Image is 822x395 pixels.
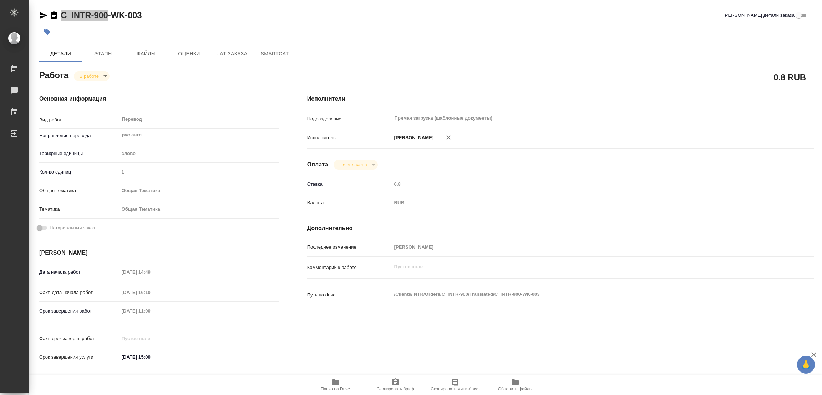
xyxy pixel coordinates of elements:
[365,375,425,395] button: Скопировать бриф
[800,357,812,372] span: 🙏
[773,71,806,83] h2: 0.8 RUB
[44,49,78,58] span: Детали
[307,224,814,232] h4: Дополнительно
[39,269,119,276] p: Дата начала работ
[797,356,815,374] button: 🙏
[307,199,392,206] p: Валюта
[39,132,119,139] p: Направление перевода
[392,179,772,189] input: Пустое поле
[376,386,414,391] span: Скопировать бриф
[39,150,119,157] p: Тарифные единицы
[307,134,392,141] p: Исполнитель
[392,242,772,252] input: Пустое поле
[724,12,795,19] span: [PERSON_NAME] детали заказа
[307,160,328,169] h4: Оплата
[172,49,206,58] span: Оценки
[119,333,182,344] input: Пустое поле
[39,116,119,124] p: Вид работ
[498,386,533,391] span: Обновить файлы
[119,352,182,362] input: ✎ Введи что-нибудь
[307,115,392,122] p: Подразделение
[485,375,545,395] button: Обновить файлы
[119,185,279,197] div: Общая Тематика
[39,68,68,81] h2: Работа
[39,335,119,342] p: Факт. срок заверш. работ
[307,244,392,251] p: Последнее изменение
[215,49,249,58] span: Чат заказа
[392,197,772,209] div: RUB
[258,49,292,58] span: SmartCat
[39,307,119,315] p: Срок завершения работ
[39,289,119,296] p: Факт. дата начала работ
[441,130,456,145] button: Удалить исполнителя
[307,291,392,299] p: Путь на drive
[119,306,182,316] input: Пустое поле
[77,73,101,79] button: В работе
[392,134,434,141] p: [PERSON_NAME]
[39,206,119,213] p: Тематика
[425,375,485,395] button: Скопировать мини-бриф
[39,24,55,40] button: Добавить тэг
[61,10,142,20] a: C_INTR-900-WK-003
[321,386,350,391] span: Папка на Drive
[119,147,279,160] div: слово
[334,160,377,170] div: В работе
[50,11,58,20] button: Скопировать ссылку
[431,386,479,391] span: Скопировать мини-бриф
[39,187,119,194] p: Общая тематика
[74,71,110,81] div: В работе
[119,203,279,215] div: Общая Тематика
[39,249,279,257] h4: [PERSON_NAME]
[86,49,121,58] span: Этапы
[39,11,48,20] button: Скопировать ссылку для ЯМессенджера
[392,288,772,300] textarea: /Clients/INTR/Orders/C_INTR-900/Translated/C_INTR-900-WK-003
[119,167,279,177] input: Пустое поле
[307,95,814,103] h4: Исполнители
[305,375,365,395] button: Папка на Drive
[307,181,392,188] p: Ставка
[307,264,392,271] p: Комментарий к работе
[39,354,119,361] p: Срок завершения услуги
[39,95,279,103] h4: Основная информация
[39,169,119,176] p: Кол-во единиц
[337,162,369,168] button: Не оплачена
[50,224,95,231] span: Нотариальный заказ
[129,49,163,58] span: Файлы
[119,267,182,277] input: Пустое поле
[119,287,182,297] input: Пустое поле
